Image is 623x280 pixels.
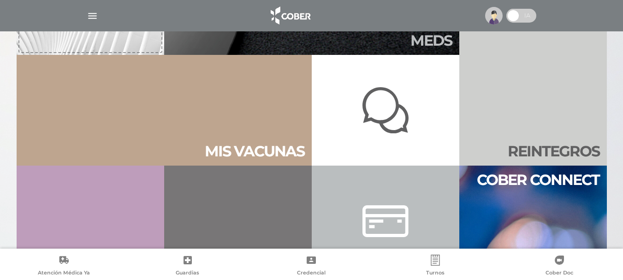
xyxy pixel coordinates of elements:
[17,55,312,166] a: Mis vacunas
[497,255,621,278] a: Cober Doc
[426,269,445,278] span: Turnos
[410,32,452,49] h2: Meds
[126,255,250,278] a: Guardias
[249,255,374,278] a: Credencial
[477,171,599,189] h2: Cober connect
[485,7,503,24] img: profile-placeholder.svg
[176,269,199,278] span: Guardias
[17,166,164,276] a: Tels
[2,255,126,278] a: Atención Médica Ya
[87,10,98,22] img: Cober_menu-lines-white.svg
[297,269,326,278] span: Credencial
[266,5,314,27] img: logo_cober_home-white.png
[546,269,573,278] span: Cober Doc
[38,269,90,278] span: Atención Médica Ya
[205,143,304,160] h2: Mis vacu nas
[374,255,498,278] a: Turnos
[508,143,599,160] h2: Rein te gros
